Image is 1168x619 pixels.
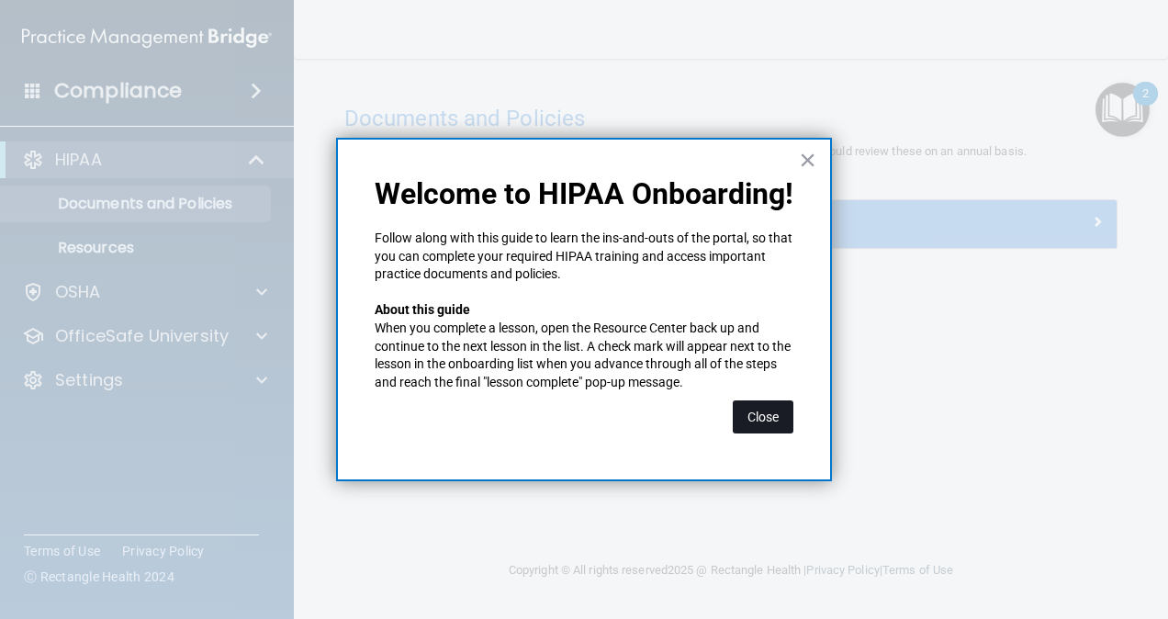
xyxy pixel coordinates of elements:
p: Follow along with this guide to learn the ins-and-outs of the portal, so that you can complete yo... [375,230,793,284]
strong: About this guide [375,302,470,317]
iframe: Drift Widget Chat Controller [850,489,1146,562]
p: When you complete a lesson, open the Resource Center back up and continue to the next lesson in t... [375,320,793,391]
button: Close [733,400,793,433]
p: Welcome to HIPAA Onboarding! [375,176,793,211]
button: Close [799,145,816,174]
